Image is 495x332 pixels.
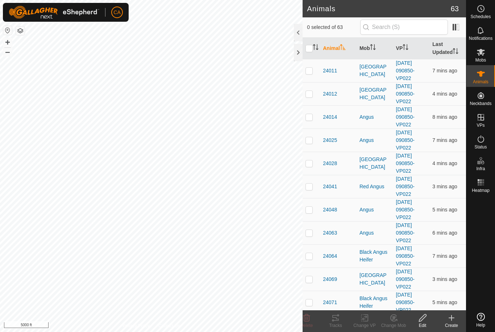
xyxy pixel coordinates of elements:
th: Mob [357,38,393,59]
div: Edit [408,322,437,329]
h2: Animals [307,4,451,13]
span: Neckbands [470,101,491,106]
span: 24048 [323,206,337,214]
span: 19 Sep 2025 at 7:59 pm [432,114,457,120]
span: 19 Sep 2025 at 8:03 pm [432,184,457,189]
p-sorticon: Activate to sort [340,45,346,51]
span: 0 selected of 63 [307,24,360,31]
a: Help [466,310,495,330]
a: [DATE] 090850-VP022 [396,292,415,313]
span: 19 Sep 2025 at 8:03 pm [432,276,457,282]
span: Animals [473,80,488,84]
span: 24064 [323,252,337,260]
div: [GEOGRAPHIC_DATA] [359,156,390,171]
span: 24063 [323,229,337,237]
div: Black Angus Heifer [359,295,390,310]
span: VPs [477,123,484,127]
span: 24069 [323,276,337,283]
span: 19 Sep 2025 at 8:00 pm [432,137,457,143]
span: 19 Sep 2025 at 8:00 pm [432,68,457,73]
span: 24071 [323,299,337,306]
span: 24025 [323,136,337,144]
span: 19 Sep 2025 at 8:00 pm [432,230,457,236]
div: Angus [359,113,390,121]
div: Angus [359,229,390,237]
a: [DATE] 090850-VP022 [396,130,415,151]
div: [GEOGRAPHIC_DATA] [359,86,390,101]
span: 24028 [323,160,337,167]
a: [DATE] 090850-VP022 [396,269,415,290]
div: Red Angus [359,183,390,190]
a: [DATE] 090850-VP022 [396,199,415,220]
span: CA [113,9,120,16]
a: [DATE] 090850-VP022 [396,222,415,243]
div: Change Mob [379,322,408,329]
span: Help [476,323,485,327]
div: Change VP [350,322,379,329]
div: Black Angus Heifer [359,248,390,264]
div: Angus [359,136,390,144]
div: Create [437,322,466,329]
input: Search (S) [360,20,448,35]
th: VP [393,38,430,59]
span: 24012 [323,90,337,98]
button: – [3,47,12,56]
p-sorticon: Activate to sort [370,45,376,51]
p-sorticon: Activate to sort [453,49,458,55]
span: Schedules [470,14,491,19]
span: Mobs [475,58,486,62]
a: [DATE] 090850-VP022 [396,245,415,266]
th: Animal [320,38,357,59]
div: [GEOGRAPHIC_DATA] [359,63,390,78]
th: Last Updated [429,38,466,59]
span: 19 Sep 2025 at 7:59 pm [432,253,457,259]
a: Privacy Policy [123,323,150,329]
span: Delete [300,323,313,328]
p-sorticon: Activate to sort [403,45,408,51]
a: [DATE] 090850-VP022 [396,106,415,127]
span: 63 [451,3,459,14]
a: [DATE] 090850-VP022 [396,176,415,197]
span: Infra [476,167,485,171]
a: [DATE] 090850-VP022 [396,153,415,174]
button: + [3,38,12,47]
span: 24041 [323,183,337,190]
button: Reset Map [3,26,12,35]
span: 24014 [323,113,337,121]
a: Contact Us [158,323,180,329]
span: 19 Sep 2025 at 8:02 pm [432,207,457,213]
span: 24011 [323,67,337,75]
span: Heatmap [472,188,490,193]
span: Notifications [469,36,492,41]
span: Status [474,145,487,149]
span: 19 Sep 2025 at 8:02 pm [432,160,457,166]
a: [DATE] 090850-VP022 [396,60,415,81]
p-sorticon: Activate to sort [313,45,319,51]
span: 19 Sep 2025 at 8:02 pm [432,91,457,97]
div: Angus [359,206,390,214]
span: 19 Sep 2025 at 8:01 pm [432,299,457,305]
div: Tracks [321,322,350,329]
div: [GEOGRAPHIC_DATA] [359,272,390,287]
a: [DATE] 090850-VP022 [396,83,415,104]
img: Gallagher Logo [9,6,99,19]
button: Map Layers [16,26,25,35]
